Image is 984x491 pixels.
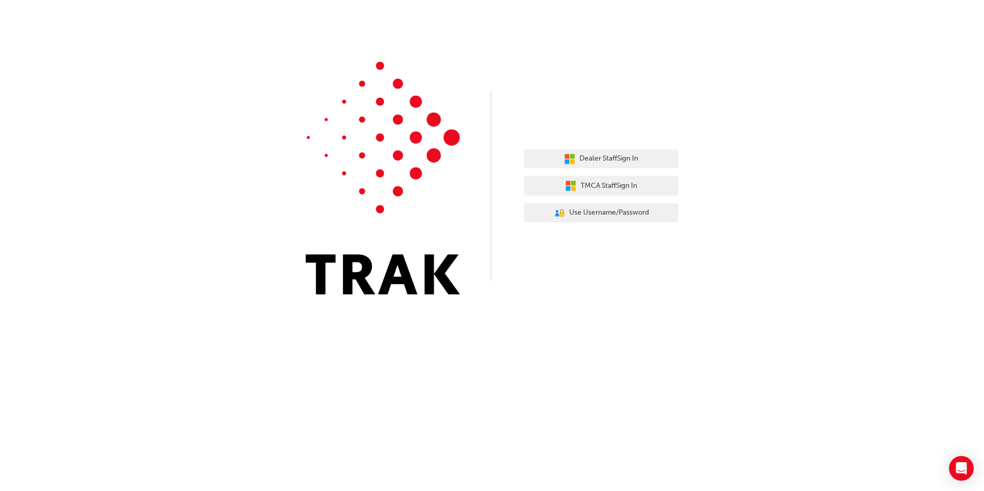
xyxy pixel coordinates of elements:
span: Dealer Staff Sign In [579,153,638,165]
button: TMCA StaffSign In [524,176,678,196]
span: TMCA Staff Sign In [581,180,637,192]
button: Use Username/Password [524,203,678,223]
div: Open Intercom Messenger [949,456,974,481]
span: Use Username/Password [569,207,649,219]
img: Trak [306,62,460,294]
button: Dealer StaffSign In [524,149,678,169]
